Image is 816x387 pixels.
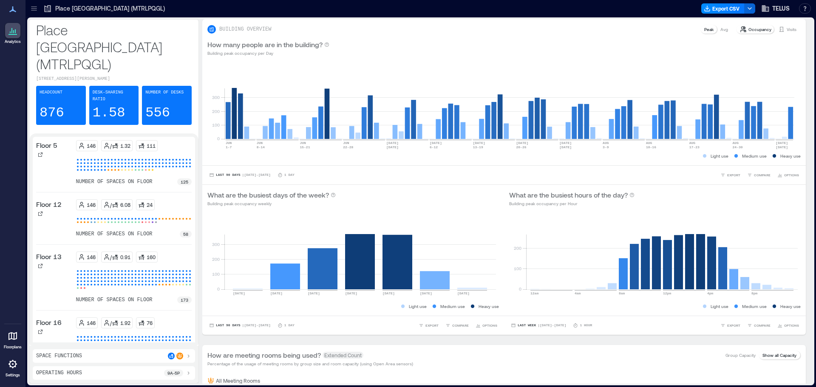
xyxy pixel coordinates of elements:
span: EXPORT [727,323,740,328]
p: 0.91 [120,254,130,260]
button: EXPORT [719,321,742,330]
tspan: 200 [514,246,521,251]
p: 1.32 [120,142,130,149]
p: Floor 5 [36,140,57,150]
text: 12am [530,291,538,295]
p: 1 Day [284,323,295,328]
text: 20-26 [516,145,526,149]
text: [DATE] [420,291,432,295]
text: JUN [343,141,349,145]
p: / [110,254,112,260]
button: OPTIONS [776,321,801,330]
text: 6-12 [430,145,438,149]
p: 111 [147,142,156,149]
text: [DATE] [308,291,320,295]
tspan: 100 [514,266,521,271]
button: EXPORT [417,321,440,330]
tspan: 200 [212,109,220,114]
tspan: 300 [212,242,220,247]
text: 13-19 [473,145,483,149]
p: Percentage of the usage of meeting rooms by group size and room capacity (using Open Area sensors) [207,360,413,367]
p: Avg [720,26,728,33]
p: Building peak occupancy per Day [207,50,329,56]
text: 8pm [751,291,758,295]
p: Occupancy [748,26,771,33]
p: 146 [87,201,96,208]
p: Light use [409,303,427,310]
p: Place [GEOGRAPHIC_DATA] (MTRLPQGL) [36,21,192,72]
p: Visits [787,26,796,33]
button: OPTIONS [776,171,801,179]
text: 8am [619,291,625,295]
p: Space Functions [36,353,82,359]
text: [DATE] [386,145,399,149]
p: 1 Hour [580,323,592,328]
p: 146 [87,319,96,326]
a: Analytics [2,20,23,47]
p: What are the busiest hours of the day? [509,190,628,200]
button: Last 90 Days |[DATE]-[DATE] [207,321,272,330]
tspan: 300 [212,95,220,100]
p: Heavy use [479,303,499,310]
span: COMPARE [452,323,469,328]
button: Export CSV [701,3,745,14]
tspan: 0 [217,136,220,141]
p: Number of Desks [145,89,184,96]
p: 24 [147,201,153,208]
p: Medium use [742,153,767,159]
button: COMPARE [745,171,772,179]
p: 6.08 [120,201,130,208]
p: 160 [147,254,156,260]
tspan: 0 [519,286,521,291]
text: [DATE] [430,141,442,145]
span: OPTIONS [784,172,799,178]
p: Building peak occupancy per Hour [509,200,635,207]
text: 22-28 [343,145,353,149]
p: BUILDING OVERVIEW [219,26,271,33]
text: [DATE] [559,145,572,149]
p: 1.92 [120,319,130,326]
p: Heavy use [780,303,801,310]
text: AUG [733,141,739,145]
p: [STREET_ADDRESS][PERSON_NAME] [36,76,192,82]
text: [DATE] [559,141,572,145]
text: [DATE] [776,141,788,145]
text: 1-7 [226,145,232,149]
text: [DATE] [345,291,357,295]
p: How are meeting rooms being used? [207,350,321,360]
p: Settings [6,373,20,378]
p: Floor 12 [36,199,62,209]
p: Light use [711,153,728,159]
p: Floor 16 [36,317,62,328]
span: COMPARE [754,172,771,178]
button: COMPARE [444,321,470,330]
p: Place [GEOGRAPHIC_DATA] (MTRLPQGL) [55,4,165,13]
p: 76 [147,319,153,326]
p: Analytics [5,39,21,44]
text: 17-23 [689,145,700,149]
p: Floorplans [4,345,22,350]
button: COMPARE [745,321,772,330]
tspan: 100 [212,271,220,277]
span: Extended Count [323,352,363,359]
text: AUG [646,141,652,145]
p: 146 [87,254,96,260]
p: What are the busiest days of the week? [207,190,329,200]
text: [DATE] [382,291,395,295]
p: Heavy use [780,153,801,159]
span: TELUS [772,4,790,13]
text: 8-14 [257,145,265,149]
button: Last Week |[DATE]-[DATE] [509,321,568,330]
button: EXPORT [719,171,742,179]
p: 146 [87,142,96,149]
span: OPTIONS [482,323,497,328]
p: number of spaces on floor [76,297,153,303]
p: 58 [183,231,188,237]
text: 15-21 [300,145,310,149]
p: Peak [704,26,714,33]
tspan: 100 [212,122,220,127]
button: OPTIONS [474,321,499,330]
a: Settings [3,354,23,380]
text: 10-16 [646,145,656,149]
p: 9a - 5p [167,370,180,376]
